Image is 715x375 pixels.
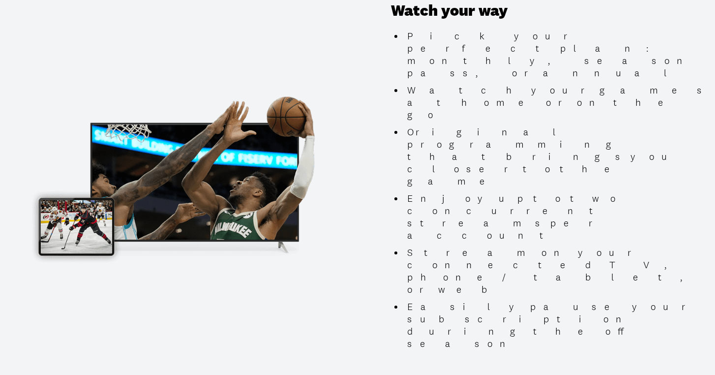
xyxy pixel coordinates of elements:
[404,30,711,79] li: Pick your perfect plan: monthly, season pass, or annual
[404,84,711,121] li: Watch your games at home or on the go
[404,192,711,242] li: Enjoy up to two concurrent streams per account
[404,126,711,187] li: Original programming that brings you closer to the game
[404,301,711,350] li: Easily pause your subscription during the off season
[24,88,345,269] img: Promotional Image
[391,1,711,20] h3: Watch your way
[404,247,711,296] li: Stream on your connected TV, phone/tablet, or web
